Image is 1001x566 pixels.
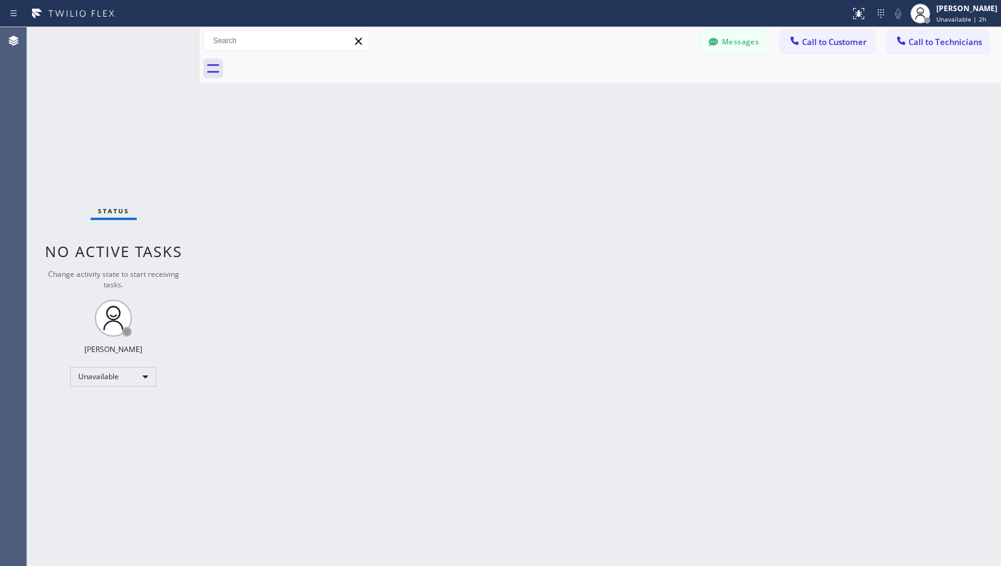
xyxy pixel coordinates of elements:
[98,207,129,215] span: Status
[48,269,179,290] span: Change activity state to start receiving tasks.
[802,36,867,47] span: Call to Customer
[936,3,997,14] div: [PERSON_NAME]
[936,15,986,23] span: Unavailable | 2h
[84,344,142,355] div: [PERSON_NAME]
[887,30,989,54] button: Call to Technicians
[780,30,875,54] button: Call to Customer
[204,31,369,51] input: Search
[45,241,182,261] span: No active tasks
[909,36,982,47] span: Call to Technicians
[70,367,156,387] div: Unavailable
[700,30,768,54] button: Messages
[890,5,907,22] button: Mute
